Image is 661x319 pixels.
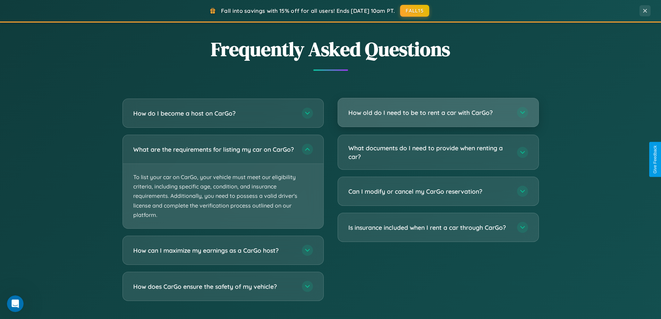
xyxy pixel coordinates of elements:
[133,145,295,154] h3: What are the requirements for listing my car on CarGo?
[7,295,24,312] iframe: Intercom live chat
[122,36,539,62] h2: Frequently Asked Questions
[348,187,510,196] h3: Can I modify or cancel my CarGo reservation?
[348,223,510,232] h3: Is insurance included when I rent a car through CarGo?
[348,144,510,161] h3: What documents do I need to provide when renting a car?
[123,164,323,228] p: To list your car on CarGo, your vehicle must meet our eligibility criteria, including specific ag...
[348,108,510,117] h3: How old do I need to be to rent a car with CarGo?
[653,145,658,174] div: Give Feedback
[133,109,295,118] h3: How do I become a host on CarGo?
[221,7,395,14] span: Fall into savings with 15% off for all users! Ends [DATE] 10am PT.
[400,5,429,17] button: FALL15
[133,282,295,291] h3: How does CarGo ensure the safety of my vehicle?
[133,246,295,255] h3: How can I maximize my earnings as a CarGo host?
